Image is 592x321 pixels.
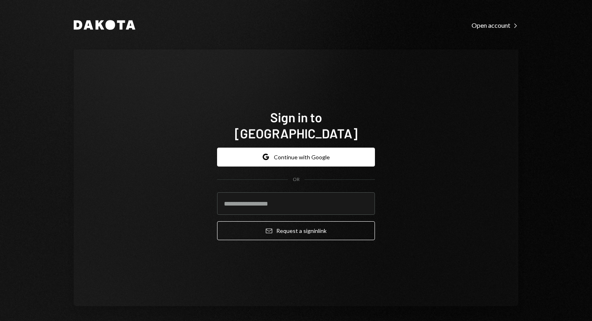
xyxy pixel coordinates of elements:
[217,109,375,141] h1: Sign in to [GEOGRAPHIC_DATA]
[293,176,300,183] div: OR
[217,148,375,167] button: Continue with Google
[472,21,518,29] a: Open account
[217,221,375,240] button: Request a signinlink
